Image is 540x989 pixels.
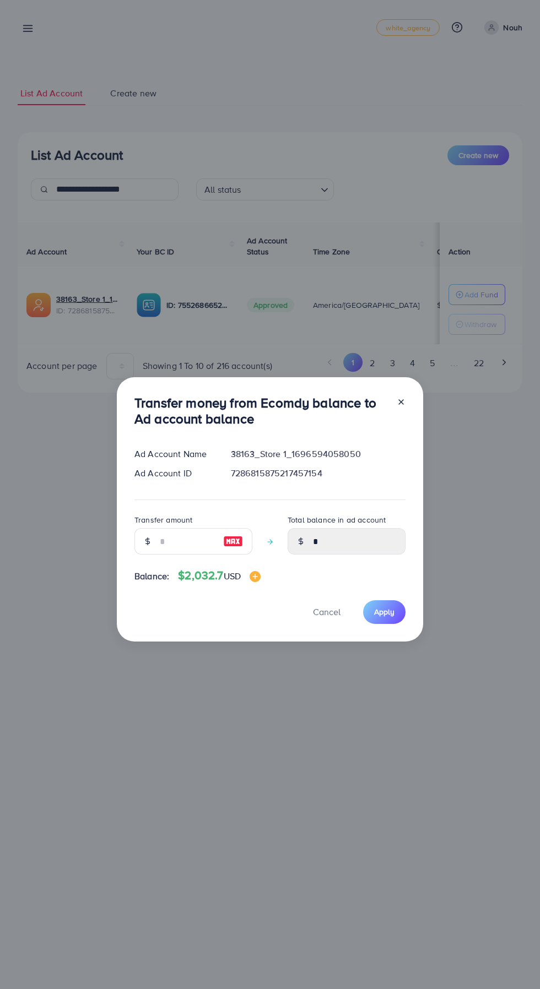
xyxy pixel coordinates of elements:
[134,514,192,525] label: Transfer amount
[299,600,354,624] button: Cancel
[374,606,395,617] span: Apply
[126,448,222,460] div: Ad Account Name
[223,535,243,548] img: image
[134,395,388,427] h3: Transfer money from Ecomdy balance to Ad account balance
[313,606,341,618] span: Cancel
[288,514,386,525] label: Total balance in ad account
[178,569,261,583] h4: $2,032.7
[363,600,406,624] button: Apply
[224,570,241,582] span: USD
[222,467,414,480] div: 7286815875217457154
[126,467,222,480] div: Ad Account ID
[250,571,261,582] img: image
[134,570,169,583] span: Balance:
[222,448,414,460] div: 38163_Store 1_1696594058050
